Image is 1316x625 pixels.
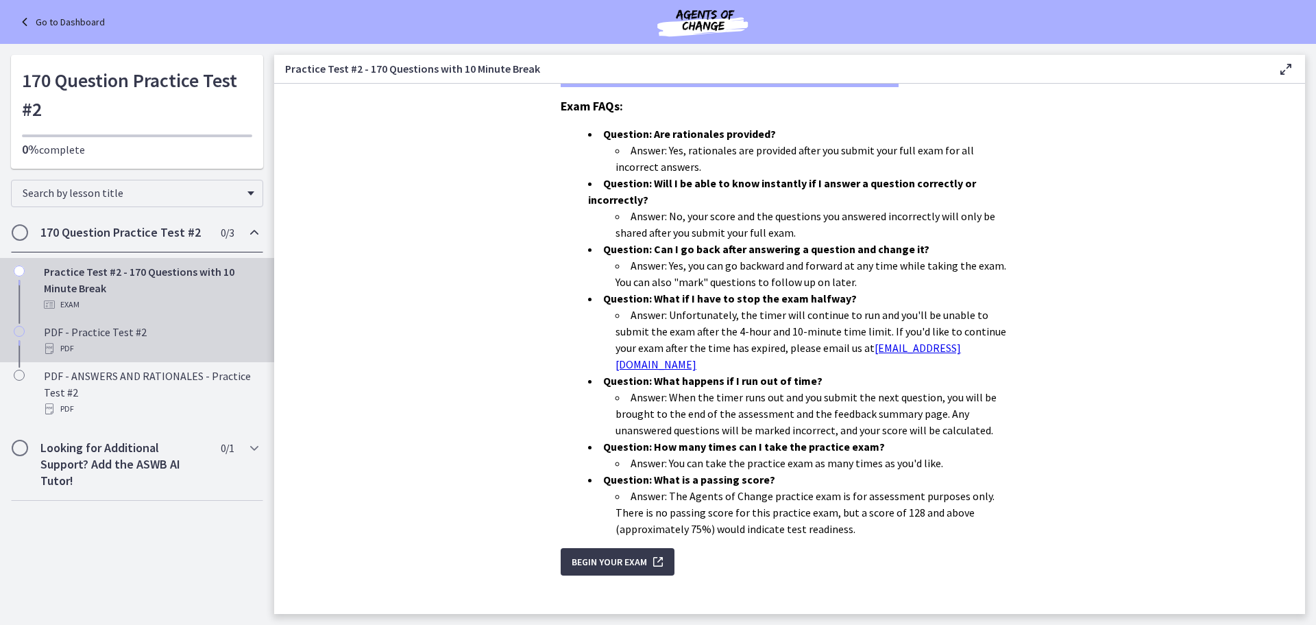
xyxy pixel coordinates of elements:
[16,14,105,30] a: Go to Dashboard
[603,473,775,486] strong: Question: What is a passing score?
[11,180,263,207] div: Search by lesson title
[221,440,234,456] span: 0 / 1
[44,368,258,417] div: PDF - ANSWERS AND RATIONALES - Practice Test #2
[44,263,258,313] div: Practice Test #2 - 170 Questions with 10 Minute Break
[603,440,885,453] strong: Question: How many times can I take the practice exam?
[561,98,623,114] span: Exam FAQs:
[616,488,1019,537] li: Answer: The Agents of Change practice exam is for assessment purposes only. There is no passing s...
[22,141,39,157] span: 0%
[616,142,1019,175] li: Answer: Yes, rationales are provided after you submit your full exam for all incorrect answers.
[44,296,258,313] div: Exam
[616,208,1019,241] li: Answer: No, your score and the questions you answered incorrectly will only be shared after you s...
[44,340,258,357] div: PDF
[285,60,1256,77] h3: Practice Test #2 - 170 Questions with 10 Minute Break
[603,374,822,388] strong: Question: What happens if I run out of time?
[221,224,234,241] span: 0 / 3
[40,224,208,241] h2: 170 Question Practice Test #2
[603,127,776,141] strong: Question: Are rationales provided?
[620,5,785,38] img: Agents of Change
[23,186,241,200] span: Search by lesson title
[22,66,252,123] h1: 170 Question Practice Test #2
[616,257,1019,290] li: Answer: Yes, you can go backward and forward at any time while taking the exam. You can also "mar...
[603,292,857,305] strong: Question: What if I have to stop the exam halfway?
[572,554,647,570] span: Begin Your Exam
[616,389,1019,438] li: Answer: When the timer runs out and you submit the next question, you will be brought to the end ...
[44,401,258,417] div: PDF
[22,141,252,158] p: complete
[561,548,674,576] button: Begin Your Exam
[616,307,1019,373] li: Answer: Unfortunately, the timer will continue to run and you'll be unable to submit the exam aft...
[616,455,1019,471] li: Answer: You can take the practice exam as many times as you'd like.
[44,324,258,357] div: PDF - Practice Test #2
[40,440,208,489] h2: Looking for Additional Support? Add the ASWB AI Tutor!
[603,242,929,256] strong: Question: Can I go back after answering a question and change it?
[588,176,976,207] strong: Question: Will I be able to know instantly if I answer a question correctly or incorrectly?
